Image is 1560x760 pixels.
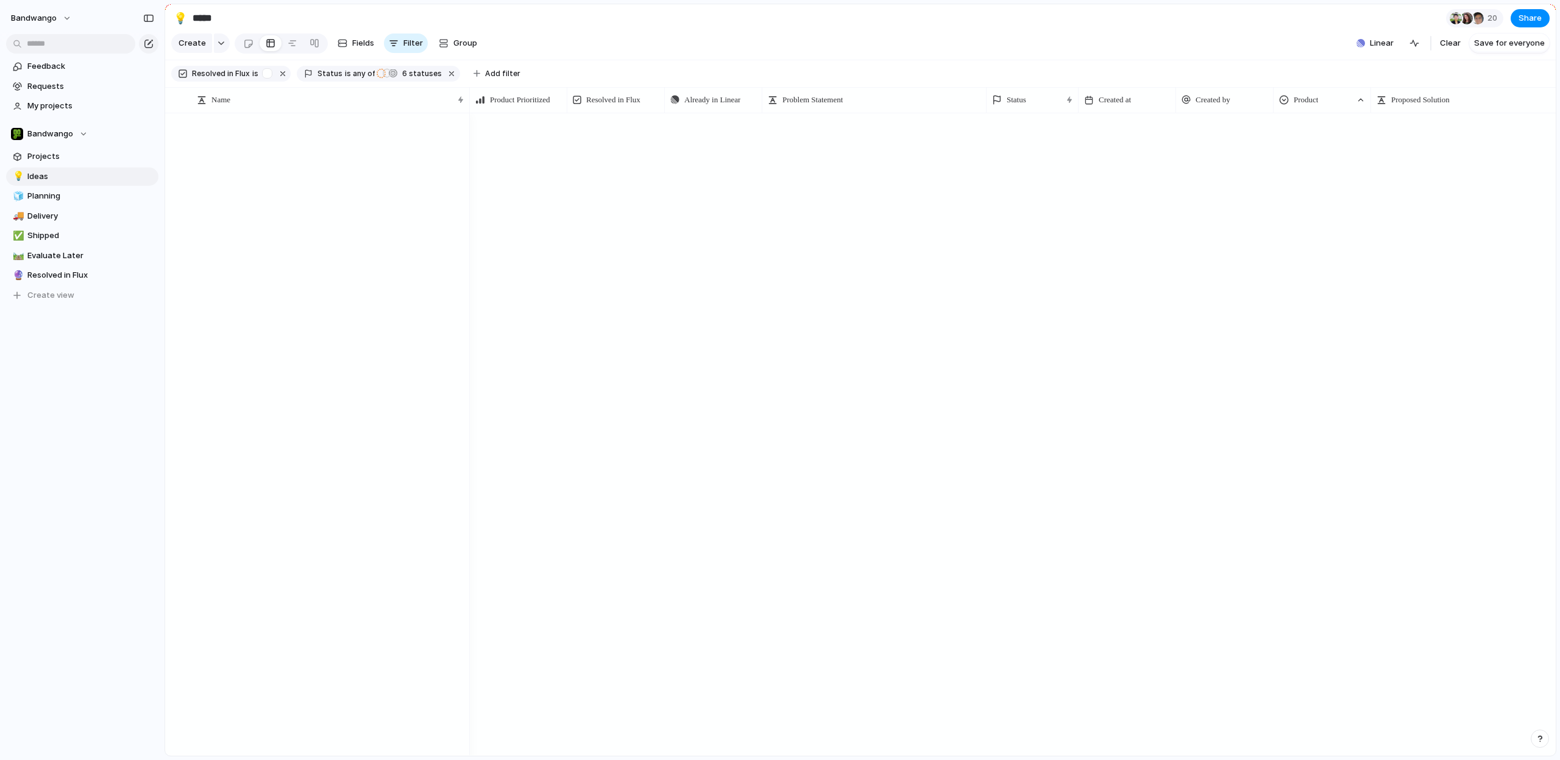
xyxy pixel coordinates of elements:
[11,230,23,242] button: ✅
[1487,12,1501,24] span: 20
[1440,37,1461,49] span: Clear
[13,269,21,283] div: 🔮
[1391,94,1450,106] span: Proposed Solution
[1435,33,1466,53] button: Clear
[333,33,379,53] button: Fields
[399,69,409,78] span: 6
[27,210,154,222] span: Delivery
[6,147,158,166] a: Projects
[1474,37,1545,49] span: Save for everyone
[345,68,351,79] span: is
[490,94,550,106] span: Product Prioritized
[179,37,206,49] span: Create
[1352,34,1399,52] button: Linear
[1519,12,1542,24] span: Share
[1099,94,1131,106] span: Created at
[1007,94,1026,106] span: Status
[27,80,154,93] span: Requests
[6,167,158,186] a: 💡Ideas
[6,286,158,304] button: Create view
[384,33,428,53] button: Filter
[1511,9,1550,27] button: Share
[684,94,740,106] span: Already in Linear
[376,67,444,80] button: 6 statuses
[782,94,843,106] span: Problem Statement
[6,187,158,205] a: 🧊Planning
[27,250,154,262] span: Evaluate Later
[5,9,78,28] button: bandwango
[399,68,442,79] span: statuses
[27,128,73,140] span: Bandwango
[27,190,154,202] span: Planning
[1469,33,1550,53] button: Save for everyone
[13,229,21,243] div: ✅
[27,150,154,163] span: Projects
[485,68,520,79] span: Add filter
[6,77,158,96] a: Requests
[27,60,154,72] span: Feedback
[171,9,190,28] button: 💡
[211,94,230,106] span: Name
[6,57,158,76] a: Feedback
[192,68,250,79] span: Resolved in Flux
[174,10,187,26] div: 💡
[352,37,374,49] span: Fields
[586,94,640,106] span: Resolved in Flux
[13,248,21,262] div: 🛤️
[11,210,23,222] button: 🚚
[6,125,158,143] button: Bandwango
[27,269,154,281] span: Resolved in Flux
[453,37,477,49] span: Group
[11,250,23,262] button: 🛤️
[27,289,74,301] span: Create view
[317,68,342,79] span: Status
[351,68,375,79] span: any of
[11,171,23,183] button: 💡
[403,37,423,49] span: Filter
[1370,37,1394,49] span: Linear
[252,68,258,79] span: is
[433,33,483,53] button: Group
[11,190,23,202] button: 🧊
[6,247,158,265] a: 🛤️Evaluate Later
[6,207,158,225] a: 🚚Delivery
[27,100,154,112] span: My projects
[6,266,158,284] a: 🔮Resolved in Flux
[11,269,23,281] button: 🔮
[466,65,528,82] button: Add filter
[171,33,212,53] button: Create
[1196,94,1230,106] span: Created by
[13,189,21,203] div: 🧊
[6,227,158,245] a: ✅Shipped
[1294,94,1318,106] span: Product
[250,67,261,80] button: is
[342,67,377,80] button: isany of
[13,169,21,183] div: 💡
[27,171,154,183] span: Ideas
[6,97,158,115] a: My projects
[11,12,57,24] span: bandwango
[13,209,21,223] div: 🚚
[27,230,154,242] span: Shipped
